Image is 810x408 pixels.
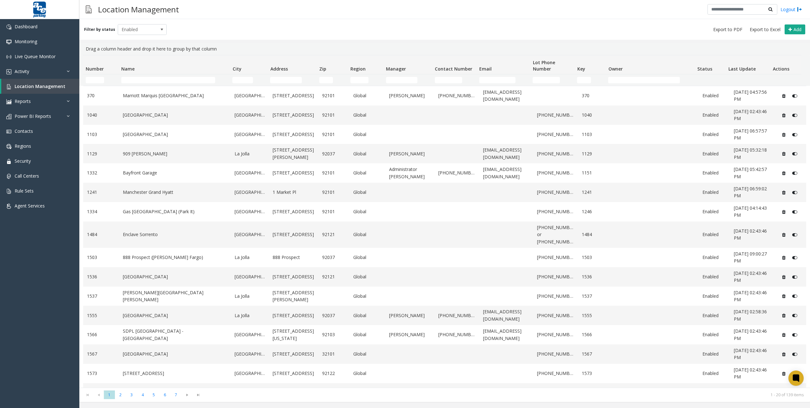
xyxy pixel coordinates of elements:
a: Enabled [702,231,726,238]
button: Disable [789,110,800,120]
a: [STREET_ADDRESS] [273,312,314,319]
a: 92037 [322,312,346,319]
button: Disable [789,91,800,101]
td: Lot Phone Number Filter [530,74,574,86]
button: Delete [779,310,789,321]
a: [STREET_ADDRESS][US_STATE] [273,328,314,342]
a: [PHONE_NUMBER] [438,92,475,99]
a: [PHONE_NUMBER] [537,169,574,176]
a: 1332 [87,169,115,176]
span: Agent Services [15,203,45,209]
a: 888 Prospect [273,254,314,261]
a: [EMAIL_ADDRESS][DOMAIN_NAME] [483,89,529,103]
a: [STREET_ADDRESS][PERSON_NAME] [273,146,314,161]
a: 1241 [582,189,606,196]
button: Delete [779,368,789,378]
a: 909 [PERSON_NAME] [123,150,227,157]
a: 1484 [582,231,606,238]
a: 1246 [582,208,606,215]
a: [DATE] 02:43:46 PM [734,347,771,361]
a: La Jolla [235,312,265,319]
a: [PHONE_NUMBER] [438,169,475,176]
img: 'icon' [6,159,11,164]
td: Manager Filter [383,74,432,86]
a: 92121 [322,231,346,238]
img: 'icon' [6,144,11,149]
button: Delete [779,207,789,217]
button: Delete [779,168,789,178]
span: Contacts [15,128,33,134]
a: Enclave Sorrento [123,231,227,238]
button: Delete [779,349,789,359]
a: [GEOGRAPHIC_DATA] [235,331,265,338]
a: 1536 [87,273,115,280]
input: Name Filter [121,77,215,83]
a: Enabled [702,169,726,176]
td: Owner Filter [606,74,694,86]
span: Email [479,66,492,72]
a: [STREET_ADDRESS] [273,208,314,215]
span: Page 5 [148,391,159,399]
a: 32101 [322,350,346,357]
a: [PERSON_NAME][GEOGRAPHIC_DATA][PERSON_NAME] [123,289,227,303]
a: [EMAIL_ADDRESS][DOMAIN_NAME] [483,328,529,342]
span: [DATE] 02:58:36 PM [734,309,767,322]
span: Page 3 [126,391,137,399]
button: Disable [789,187,800,198]
a: Gas [GEOGRAPHIC_DATA] (Park It) [123,208,227,215]
input: Manager Filter [386,77,418,83]
button: Disable [789,129,800,139]
span: Export to PDF [713,26,742,33]
a: [PERSON_NAME] [389,150,431,157]
a: [DATE] 09:00:27 PM [734,250,771,265]
span: Power BI Reports [15,113,51,119]
a: 1536 [582,273,606,280]
a: [DATE] 02:43:46 PM [734,270,771,284]
img: 'icon' [6,24,11,30]
a: 1555 [87,312,115,319]
a: Enabled [702,312,726,319]
button: Delete [779,272,789,282]
a: 1334 [87,208,115,215]
a: Enabled [702,112,726,119]
a: Enabled [702,131,726,138]
a: 92122 [322,370,346,377]
input: City Filter [232,77,253,83]
a: [PHONE_NUMBER] [438,312,475,319]
a: [PERSON_NAME] [389,92,431,99]
a: [GEOGRAPHIC_DATA] [235,189,265,196]
input: Region Filter [350,77,369,83]
a: 1129 [87,150,115,157]
a: Enabled [702,370,726,377]
a: [EMAIL_ADDRESS][DOMAIN_NAME] [483,146,529,161]
a: 1537 [87,293,115,300]
a: 92101 [322,169,346,176]
a: [STREET_ADDRESS] [273,112,314,119]
h3: Location Management [95,2,182,17]
a: [DATE] 02:43:46 PM [734,328,771,342]
a: 1555 [582,312,606,319]
span: Region [350,66,366,72]
a: 1566 [87,331,115,338]
span: Number [86,66,104,72]
a: [DATE] 07:42:32 PM [734,386,771,400]
td: Contact Number Filter [432,74,477,86]
span: Page 1 [104,391,115,399]
span: [DATE] 02:43:46 PM [734,108,767,121]
td: Address Filter [268,74,316,86]
button: Delete [779,291,789,301]
a: Enabled [702,293,726,300]
button: Disable [789,291,800,301]
a: [DATE] 06:59:02 PM [734,185,771,200]
span: Location Management [15,83,65,89]
img: 'icon' [6,69,11,74]
a: Global [353,131,382,138]
input: Lot Phone Number Filter [533,77,560,83]
td: Zip Filter [317,74,348,86]
a: [GEOGRAPHIC_DATA] [235,231,265,238]
span: Last Update [728,66,756,72]
a: Manchester Grand Hyatt [123,189,227,196]
a: [PHONE_NUMBER] [537,254,574,261]
span: [DATE] 02:43:46 PM [734,289,767,303]
td: City Filter [230,74,268,86]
